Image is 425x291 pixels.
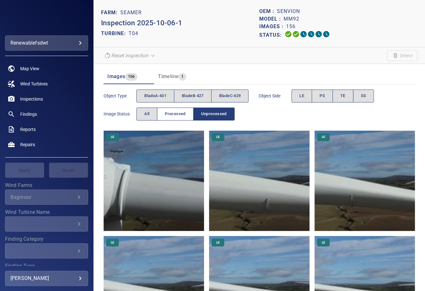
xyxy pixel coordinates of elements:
[157,108,193,121] button: Processed
[315,30,322,38] svg: Matching 0%
[5,210,88,215] label: Wind Turbine Name
[353,90,374,102] button: SS
[212,240,224,245] span: LE
[179,73,186,80] span: 1
[212,135,224,139] span: LE
[182,92,204,100] span: bladeB-427
[5,137,88,152] a: repairs noActive
[107,240,118,245] span: LE
[5,122,88,137] a: reports noActive
[104,111,136,117] span: Image Status
[340,92,345,100] span: TE
[219,92,241,100] span: bladeC-429
[361,92,366,100] span: SS
[5,216,88,232] div: Wind Turbine Name
[291,90,374,102] div: objectSide
[20,81,48,87] span: Wind Turbines
[318,240,329,245] span: LE
[332,90,353,102] button: TE
[5,189,88,205] div: Wind Farms
[20,111,37,117] span: Findings
[312,90,333,102] button: PS
[300,30,307,38] svg: Selecting 0%
[277,8,300,15] p: Senvion
[136,108,157,121] button: All
[144,110,149,118] span: All
[259,30,284,40] p: Status:
[20,96,43,102] span: Inspections
[10,38,83,48] div: renewablefsdwt
[5,183,88,188] label: Wind Farms
[136,108,235,121] div: imageStatus
[174,90,212,102] button: bladeB-427
[284,15,299,23] p: MM92
[136,90,174,102] button: bladeA-431
[165,110,185,118] span: Processed
[10,194,75,200] div: Bagmoor
[107,135,118,139] span: LE
[211,90,249,102] button: bladeC-429
[129,30,138,37] p: T04
[20,126,36,133] span: Reports
[259,15,284,23] p: Model :
[322,30,330,38] svg: Classification 0%
[101,18,259,28] p: Inspection 2025-10-06-1
[20,65,39,72] span: Map View
[5,35,88,51] div: renewablefsdwt
[259,23,286,30] p: Images :
[23,16,70,22] img: renewablefsdwt-logo
[259,93,291,99] span: Object Side
[291,90,312,102] button: LE
[5,107,88,122] a: findings noActive
[307,30,315,38] svg: ML Processing 0%
[193,108,235,121] button: Unprocessed
[286,23,296,30] p: 156
[101,9,120,16] p: FARM:
[5,263,88,269] label: Finding Type
[107,73,125,79] span: Images
[120,9,142,16] p: Seamer
[201,110,227,118] span: Unprocessed
[5,61,88,76] a: map noActive
[101,50,159,61] div: Reset inspection
[387,50,417,61] span: Unable to delete the inspection due to your user permissions
[125,73,137,80] span: 156
[104,93,136,99] span: Object type
[5,76,88,91] a: windturbines noActive
[111,53,148,59] em: Reset inspection
[5,237,88,242] label: Finding Category
[284,30,292,38] svg: Uploading 100%
[158,73,179,79] span: Timeline
[136,90,248,102] div: objectType
[101,30,129,37] p: TURBINE:
[318,135,329,139] span: LE
[320,92,325,100] span: PS
[20,141,35,148] span: Repairs
[144,92,166,100] span: bladeA-431
[5,243,88,258] div: Finding Category
[5,91,88,107] a: inspections noActive
[10,273,83,283] div: [PERSON_NAME]
[259,8,277,15] p: OEM :
[299,92,304,100] span: LE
